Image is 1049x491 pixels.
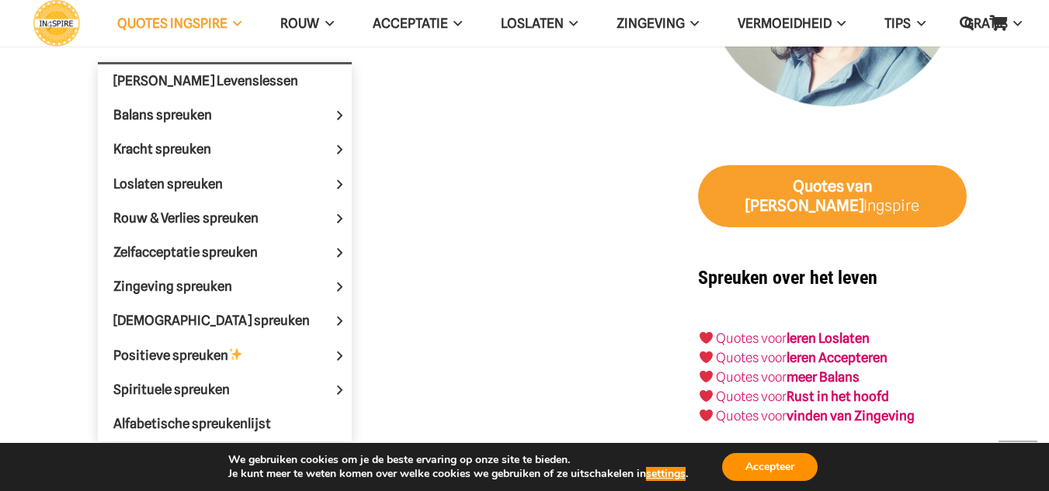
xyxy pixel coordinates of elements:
[327,167,352,200] span: Loslaten spreuken Menu
[113,141,238,157] span: Kracht spreuken
[716,389,889,404] a: Quotes voorRust in het hoofd
[98,64,352,99] a: [PERSON_NAME] Levenslessen
[327,270,352,303] span: Zingeving spreuken Menu
[113,244,284,260] span: Zelfacceptatie spreuken
[793,177,844,195] strong: Quotes
[327,304,352,337] span: Mooiste spreuken Menu
[646,467,686,481] button: settings
[617,16,685,31] span: Zingeving
[98,167,352,201] a: Loslaten spreukenLoslaten spreuken Menu
[745,177,873,215] strong: van [PERSON_NAME]
[228,4,241,43] span: QUOTES INGSPIRE Menu
[865,4,944,43] a: TIPSTIPS Menu
[698,267,877,289] strong: Spreuken over het leven
[718,4,865,43] a: VERMOEIDHEIDVERMOEIDHEID Menu
[327,372,352,406] span: Spirituele spreuken Menu
[700,389,713,403] img: ❤
[964,16,1008,31] span: GRATIS
[716,369,860,385] a: Quotes voormeer Balans
[787,330,870,346] a: leren Loslaten
[911,4,925,43] span: TIPS Menu
[481,4,597,43] a: LoslatenLoslaten Menu
[787,389,889,404] strong: Rust in het hoofd
[700,331,713,344] img: ❤
[685,4,699,43] span: Zingeving Menu
[327,235,352,268] span: Zelfacceptatie spreuken Menu
[98,4,261,43] a: QUOTES INGSPIREQUOTES INGSPIRE Menu
[113,73,298,88] span: [PERSON_NAME] Levenslessen
[448,4,462,43] span: Acceptatie Menu
[353,4,481,43] a: AcceptatieAcceptatie Menu
[945,4,1041,43] a: GRATISGRATIS Menu
[113,382,256,397] span: Spirituele spreuken
[98,235,352,269] a: Zelfacceptatie spreukenZelfacceptatie spreuken Menu
[113,416,271,431] span: Alfabetische spreukenlijst
[261,4,353,43] a: ROUWROUW Menu
[113,107,238,123] span: Balans spreuken
[113,176,249,192] span: Loslaten spreuken
[832,4,846,43] span: VERMOEIDHEID Menu
[117,16,228,31] span: QUOTES INGSPIRE
[999,441,1037,479] a: Terug naar top
[716,330,787,346] a: Quotes voor
[597,4,718,43] a: ZingevingZingeving Menu
[98,338,352,372] a: Positieve spreuken✨Positieve spreuken ✨ Menu
[98,201,352,235] a: Rouw & Verlies spreukenRouw & Verlies spreuken Menu
[698,165,967,228] a: Quotes van [PERSON_NAME]Ingspire
[98,304,352,338] a: [DEMOGRAPHIC_DATA] spreukenMooiste spreuken Menu
[327,338,352,372] span: Positieve spreuken ✨ Menu
[113,348,269,363] span: Positieve spreuken
[787,369,860,385] strong: meer Balans
[98,99,352,133] a: Balans spreukenBalans spreuken Menu
[113,313,336,328] span: [DEMOGRAPHIC_DATA] spreuken
[884,16,911,31] span: TIPS
[1008,4,1022,43] span: GRATIS Menu
[98,270,352,304] a: Zingeving spreukenZingeving spreuken Menu
[98,133,352,167] a: Kracht spreukenKracht spreuken Menu
[327,133,352,166] span: Kracht spreuken Menu
[280,16,319,31] span: ROUW
[113,210,285,226] span: Rouw & Verlies spreuken
[951,4,982,43] a: Zoeken
[501,16,564,31] span: Loslaten
[98,406,352,441] a: Alfabetische spreukenlijst
[327,99,352,132] span: Balans spreuken Menu
[228,453,688,467] p: We gebruiken cookies om je de beste ervaring op onze site te bieden.
[722,453,818,481] button: Accepteer
[564,4,578,43] span: Loslaten Menu
[700,370,713,383] img: ❤
[373,16,448,31] span: Acceptatie
[738,16,832,31] span: VERMOEIDHEID
[98,372,352,406] a: Spirituele spreukenSpirituele spreuken Menu
[716,408,915,424] a: Quotes voorvinden van Zingeving
[229,348,242,361] img: ✨
[787,350,887,365] a: leren Accepteren
[113,278,259,294] span: Zingeving spreuken
[787,408,915,424] strong: vinden van Zingeving
[319,4,333,43] span: ROUW Menu
[716,350,787,365] a: Quotes voor
[700,409,713,422] img: ❤
[228,467,688,481] p: Je kunt meer te weten komen over welke cookies we gebruiken of ze uitschakelen in .
[700,351,713,364] img: ❤
[327,201,352,234] span: Rouw & Verlies spreuken Menu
